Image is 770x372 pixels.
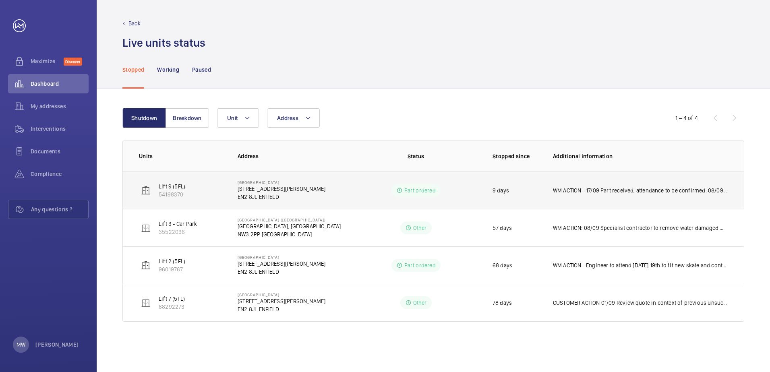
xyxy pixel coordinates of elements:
p: 96019767 [159,265,185,273]
button: Breakdown [166,108,209,128]
p: Other [413,299,427,307]
p: Lift 2 (5FL) [159,257,185,265]
p: MW [17,341,25,349]
span: Interventions [31,125,89,133]
p: [STREET_ADDRESS][PERSON_NAME] [238,297,325,305]
p: Lift 7 (5FL) [159,295,185,303]
p: Stopped since [493,152,540,160]
p: Stopped [122,66,144,74]
p: WM ACTION - 17/09 Part received, attendance to be confirmed. 08/09 Part Ordered. WM ACTION: Part ... [553,186,728,194]
span: Unit [227,115,238,121]
p: Units [139,152,225,160]
p: Paused [192,66,211,74]
h1: Live units status [122,35,205,50]
p: EN2 8JL ENFIELD [238,305,325,313]
span: My addresses [31,102,89,110]
p: Lift 9 (5FL) [159,182,185,190]
span: Compliance [31,170,89,178]
span: Discover [64,58,82,66]
p: 68 days [493,261,512,269]
span: Maximize [31,57,64,65]
span: Address [277,115,298,121]
p: Back [128,19,141,27]
p: [GEOGRAPHIC_DATA] [238,180,325,185]
button: Address [267,108,320,128]
p: Status [358,152,474,160]
p: 35522036 [159,228,197,236]
p: [GEOGRAPHIC_DATA] [238,255,325,260]
span: Any questions ? [31,205,88,213]
p: 57 days [493,224,512,232]
img: elevator.svg [141,223,151,233]
p: CUSTOMER ACTION 01/09 Review quote in context of previous unsuccessful repair. WM ACTION 29/08 Qu... [553,299,728,307]
span: Dashboard [31,80,89,88]
p: [STREET_ADDRESS][PERSON_NAME] [238,185,325,193]
button: Unit [217,108,259,128]
p: 54198370 [159,190,185,198]
p: WM ACTION - Engineer to attend [DATE] 19th to fit new skate and contact. WM ACTION: Skate and loc... [553,261,728,269]
p: [GEOGRAPHIC_DATA] [238,292,325,297]
p: Part ordered [404,186,436,194]
p: 88292273 [159,303,185,311]
img: elevator.svg [141,260,151,270]
button: Shutdown [122,108,166,128]
p: Other [413,224,427,232]
p: [PERSON_NAME] [35,341,79,349]
img: elevator.svg [141,298,151,308]
p: Working [157,66,179,74]
p: WM ACTION: 08/09 Specialist contractor to remove water damaged motor for repair. WM ACTION: leasi... [553,224,728,232]
p: Address [238,152,352,160]
div: 1 – 4 of 4 [675,114,698,122]
p: Lift 3 - Car Park [159,220,197,228]
p: Part ordered [404,261,436,269]
p: NW3 2PP [GEOGRAPHIC_DATA] [238,230,341,238]
p: 78 days [493,299,512,307]
p: [STREET_ADDRESS][PERSON_NAME] [238,260,325,268]
p: [GEOGRAPHIC_DATA] ([GEOGRAPHIC_DATA]) [238,217,341,222]
span: Documents [31,147,89,155]
p: 9 days [493,186,509,194]
p: Additional information [553,152,728,160]
img: elevator.svg [141,186,151,195]
p: EN2 8JL ENFIELD [238,193,325,201]
p: [GEOGRAPHIC_DATA], [GEOGRAPHIC_DATA] [238,222,341,230]
p: EN2 8JL ENFIELD [238,268,325,276]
